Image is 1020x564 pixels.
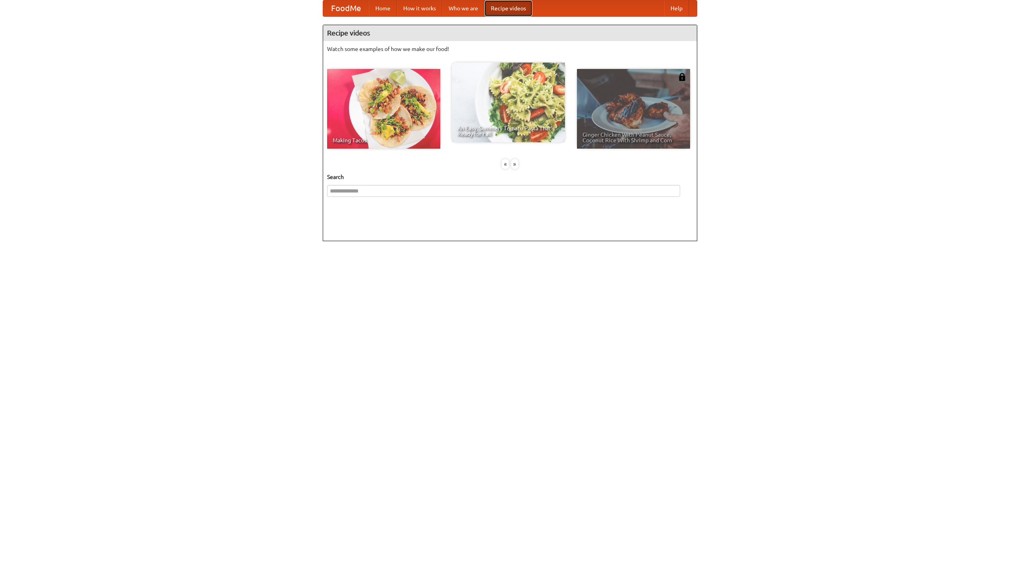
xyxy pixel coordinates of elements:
h4: Recipe videos [323,25,697,41]
img: 483408.png [678,73,686,81]
a: Help [664,0,689,16]
a: How it works [397,0,442,16]
h5: Search [327,173,693,181]
div: » [511,159,518,169]
a: Making Tacos [327,69,440,149]
a: FoodMe [323,0,369,16]
a: Home [369,0,397,16]
a: Who we are [442,0,484,16]
span: An Easy, Summery Tomato Pasta That's Ready for Fall [457,126,559,137]
a: Recipe videos [484,0,532,16]
a: An Easy, Summery Tomato Pasta That's Ready for Fall [452,63,565,142]
p: Watch some examples of how we make our food! [327,45,693,53]
div: « [502,159,509,169]
span: Making Tacos [333,138,435,143]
